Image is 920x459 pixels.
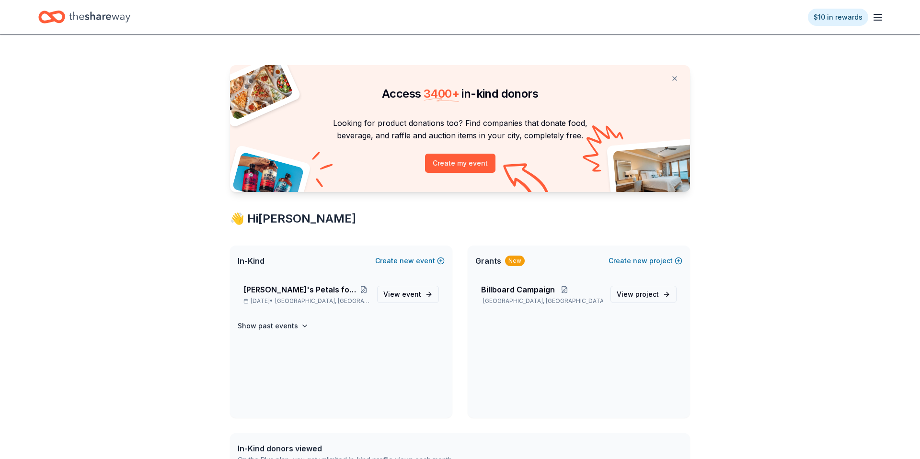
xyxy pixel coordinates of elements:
span: new [400,255,414,267]
p: Looking for product donations too? Find companies that donate food, beverage, and raffle and auct... [241,117,678,142]
span: View [617,289,659,300]
div: In-Kind donors viewed [238,443,453,454]
span: new [633,255,647,267]
a: Home [38,6,130,28]
span: In-Kind [238,255,264,267]
div: New [505,256,525,266]
button: Create my event [425,154,495,173]
h4: Show past events [238,320,298,332]
span: Access in-kind donors [382,87,538,101]
span: 3400 + [424,87,459,101]
span: View [383,289,421,300]
span: [GEOGRAPHIC_DATA], [GEOGRAPHIC_DATA] [275,297,369,305]
a: $10 in rewards [808,9,868,26]
a: View project [610,286,677,303]
button: Createnewproject [609,255,682,267]
p: [GEOGRAPHIC_DATA], [GEOGRAPHIC_DATA] [481,297,603,305]
img: Curvy arrow [503,163,551,199]
span: Grants [475,255,501,267]
a: View event [377,286,439,303]
img: Pizza [219,59,294,121]
p: [DATE] • [243,297,369,305]
span: event [402,290,421,298]
div: 👋 Hi [PERSON_NAME] [230,211,690,226]
button: Createnewevent [375,255,445,267]
span: [PERSON_NAME]'s Petals for Hope Annual Event [243,284,357,295]
span: project [635,290,659,298]
span: Billboard Campaign [481,284,555,295]
button: Show past events [238,320,309,332]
